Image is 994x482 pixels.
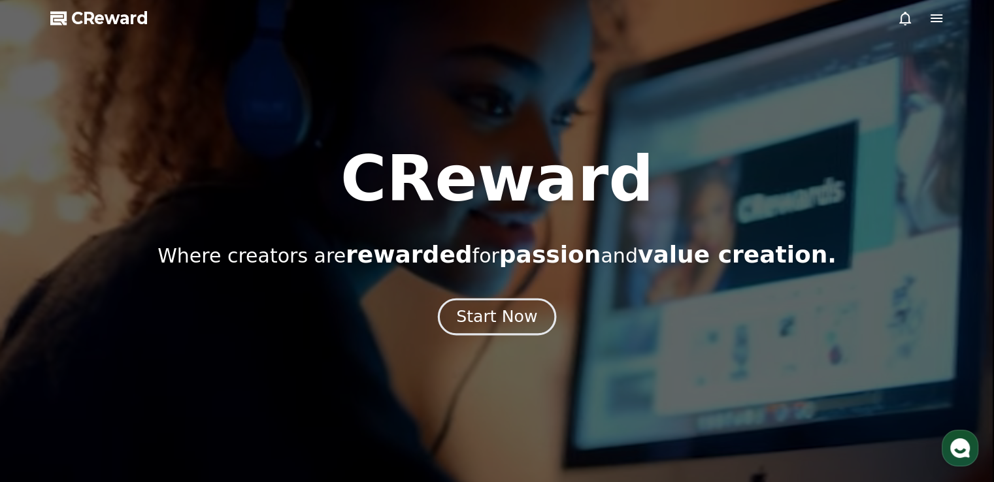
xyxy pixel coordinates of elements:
span: value creation. [638,241,837,268]
span: passion [499,241,601,268]
a: Home [4,374,86,406]
p: Where creators are for and [157,242,837,268]
span: rewarded [346,241,472,268]
a: Messages [86,374,169,406]
div: Start Now [456,306,537,328]
a: Start Now [440,312,554,325]
button: Start Now [438,298,556,336]
span: CReward [71,8,148,29]
span: Messages [108,394,147,404]
a: CReward [50,8,148,29]
a: Settings [169,374,251,406]
span: Settings [193,393,225,404]
span: Home [33,393,56,404]
h1: CReward [340,148,654,210]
